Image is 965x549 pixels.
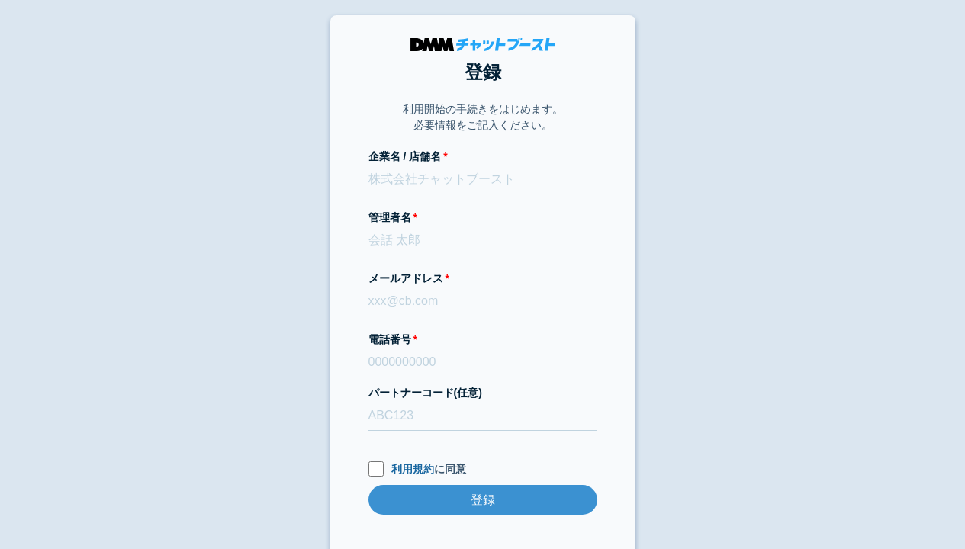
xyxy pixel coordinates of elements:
[368,165,597,194] input: 株式会社チャットブースト
[368,348,597,377] input: 0000000000
[368,461,384,477] input: 利用規約に同意
[368,385,597,401] label: パートナーコード(任意)
[368,271,597,287] label: メールアドレス
[368,461,597,477] label: に同意
[391,463,434,475] a: 利用規約
[368,210,597,226] label: 管理者名
[368,485,597,515] input: 登録
[368,401,597,431] input: ABC123
[368,287,597,316] input: xxx@cb.com
[368,332,597,348] label: 電話番号
[368,149,597,165] label: 企業名 / 店舗名
[403,101,563,133] p: 利用開始の手続きをはじめます。 必要情報をご記入ください。
[368,226,597,255] input: 会話 太郎
[410,38,555,51] img: DMMチャットブースト
[368,59,597,86] h1: 登録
